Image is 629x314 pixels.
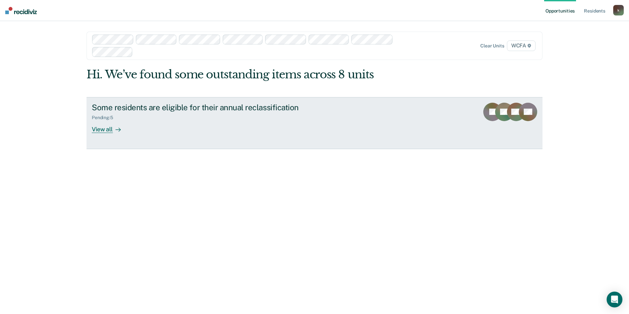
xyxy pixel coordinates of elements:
span: WCFA [507,40,536,51]
div: Open Intercom Messenger [607,292,622,307]
a: Some residents are eligible for their annual reclassificationPending:5View all [87,97,542,149]
div: Hi. We’ve found some outstanding items across 8 units [87,68,451,81]
img: Recidiviz [5,7,37,14]
div: Some residents are eligible for their annual reclassification [92,103,323,112]
button: k [613,5,624,15]
div: Clear units [480,43,504,49]
div: View all [92,120,129,133]
div: Pending : 5 [92,115,118,120]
